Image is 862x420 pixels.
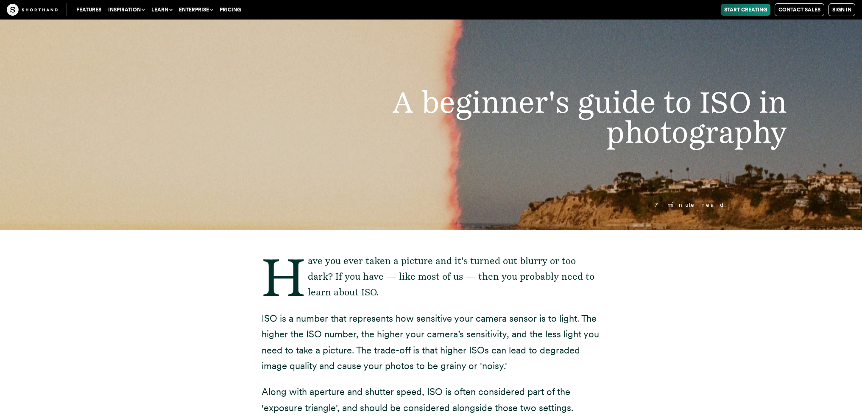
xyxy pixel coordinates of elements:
a: Contact Sales [775,3,824,16]
p: ISO is a number that represents how sensitive your camera sensor is to light. The higher the ISO ... [262,311,601,374]
button: Enterprise [176,4,216,16]
button: Inspiration [105,4,148,16]
a: Pricing [216,4,244,16]
h1: A beginner's guide to ISO in photography [369,87,804,147]
a: Features [73,4,105,16]
p: Have you ever taken a picture and it's turned out blurry or too dark? If you have — like most of ... [262,253,601,300]
p: Along with aperture and shutter speed, ISO is often considered part of the 'exposure triangle', a... [262,384,601,416]
a: Sign in [829,3,855,16]
button: Learn [148,4,176,16]
img: The Craft [7,4,58,16]
a: Start Creating [721,4,770,16]
p: 7 minute read [120,202,742,208]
